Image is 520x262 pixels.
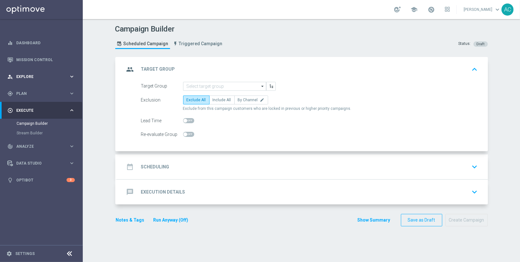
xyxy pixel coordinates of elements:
span: Explore [16,75,69,79]
div: Exclusion [141,96,183,104]
span: Data Studio [16,161,69,165]
button: keyboard_arrow_down [469,161,480,173]
button: keyboard_arrow_up [469,63,480,75]
input: Select target group [183,82,266,91]
span: Exclude All [187,98,206,102]
a: [PERSON_NAME]keyboard_arrow_down [463,5,502,14]
i: gps_fixed [7,91,13,96]
i: equalizer [7,40,13,46]
i: arrow_drop_down [260,82,266,90]
colored-tag: Draft [474,41,488,46]
button: gps_fixed Plan keyboard_arrow_right [7,91,75,96]
h2: Execution Details [141,189,185,195]
a: Triggered Campaign [172,39,224,49]
i: keyboard_arrow_right [69,74,75,80]
div: Analyze [7,144,69,149]
div: group Target Group keyboard_arrow_up [125,63,480,75]
button: Notes & Tags [115,216,145,224]
div: Execute [7,108,69,113]
span: Scheduled Campaign [124,41,168,46]
i: edit [260,98,265,102]
a: Settings [15,252,35,256]
div: Optibot [7,172,75,188]
i: keyboard_arrow_right [69,160,75,166]
div: date_range Scheduling keyboard_arrow_down [125,161,480,173]
a: Dashboard [16,34,75,51]
div: Re-evaluate Group [141,130,183,139]
i: person_search [7,74,13,80]
span: Triggered Campaign [179,41,223,46]
button: equalizer Dashboard [7,40,75,46]
i: settings [6,251,12,257]
div: Lead Time [141,116,183,125]
div: Mission Control [7,51,75,68]
i: keyboard_arrow_right [69,143,75,149]
button: Data Studio keyboard_arrow_right [7,161,75,166]
button: Run Anyway (Off) [153,216,189,224]
i: group [125,64,136,75]
div: Campaign Builder [17,119,82,128]
i: keyboard_arrow_down [470,187,480,197]
span: Include All [213,98,231,102]
div: 3 [67,178,75,182]
h1: Campaign Builder [115,25,226,34]
i: lightbulb [7,177,13,183]
i: track_changes [7,144,13,149]
div: Explore [7,74,69,80]
div: Target Group [141,82,183,91]
button: Create Campaign [445,214,488,226]
h2: Scheduling [141,164,169,170]
span: Draft [477,42,485,46]
h2: Target Group [141,66,175,72]
span: keyboard_arrow_down [494,6,501,13]
div: Stream Builder [17,128,82,138]
i: keyboard_arrow_down [470,162,480,172]
button: Show Summary [357,216,391,224]
button: lightbulb Optibot 3 [7,178,75,183]
i: keyboard_arrow_right [69,90,75,96]
button: play_circle_outline Execute keyboard_arrow_right [7,108,75,113]
span: Analyze [16,145,69,148]
a: Stream Builder [17,131,66,136]
button: track_changes Analyze keyboard_arrow_right [7,144,75,149]
div: AC [502,4,514,16]
span: Exclude from this campaign customers who are locked in previous or higher priority campaigns. [183,106,352,111]
i: keyboard_arrow_right [69,107,75,113]
div: Plan [7,91,69,96]
i: keyboard_arrow_up [470,65,480,74]
a: Mission Control [16,51,75,68]
i: message [125,186,136,198]
span: Execute [16,109,69,112]
div: Data Studio [7,160,69,166]
button: Mission Control [7,57,75,62]
div: Status: [459,41,471,47]
span: By Channel [238,98,258,102]
div: message Execution Details keyboard_arrow_down [125,186,480,198]
i: play_circle_outline [7,108,13,113]
span: school [410,6,417,13]
button: Save as Draft [401,214,442,226]
a: Scheduled Campaign [115,39,170,49]
button: person_search Explore keyboard_arrow_right [7,74,75,79]
a: Campaign Builder [17,121,66,126]
a: Optibot [16,172,67,188]
span: Plan [16,92,69,96]
div: Dashboard [7,34,75,51]
i: date_range [125,161,136,173]
button: keyboard_arrow_down [469,186,480,198]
